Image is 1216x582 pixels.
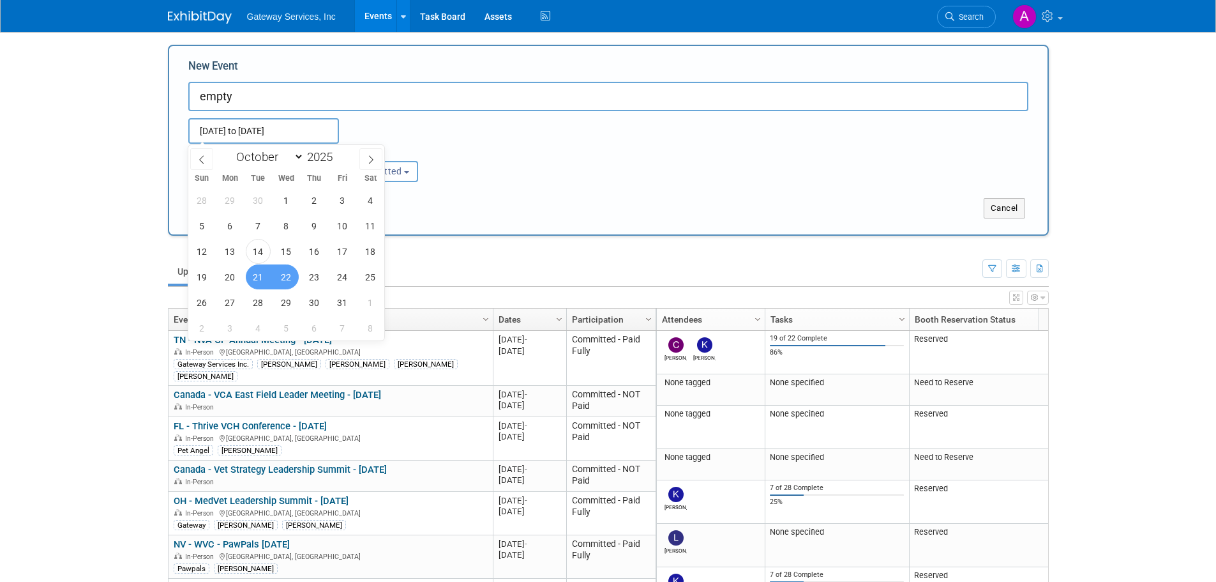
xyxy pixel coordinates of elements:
img: In-Person Event [174,348,182,355]
td: Committed - Paid Fully [566,331,656,386]
td: Need to Reserve [909,449,1107,480]
span: Wed [272,174,300,183]
span: October 15, 2025 [274,239,299,264]
span: October 16, 2025 [302,239,327,264]
span: In-Person [185,403,218,411]
div: [PERSON_NAME] [218,445,281,456]
span: October 11, 2025 [358,213,383,238]
div: None tagged [661,378,760,388]
div: 25% [770,498,904,507]
a: NV - WVC - PawPals [DATE] [174,539,290,550]
span: September 28, 2025 [190,188,214,213]
span: In-Person [185,553,218,561]
a: Column Settings [895,309,909,328]
td: Reserved [909,480,1107,524]
img: In-Person Event [174,403,182,410]
div: Chris Nelson [664,353,687,361]
a: Dates [499,309,558,330]
span: October 20, 2025 [218,264,243,289]
div: None specified [770,452,904,463]
div: [DATE] [499,506,560,517]
div: [DATE] [499,539,560,549]
span: In-Person [185,509,218,517]
a: Upcoming9 [168,259,239,284]
td: Reserved [909,524,1107,567]
select: Month [230,149,304,165]
span: Column Settings [753,314,763,325]
a: Column Settings [552,309,566,328]
a: Participation [572,309,647,330]
span: October 17, 2025 [330,239,355,264]
td: Committed - NOT Paid [566,417,656,461]
span: October 19, 2025 [190,264,214,289]
label: New Event [188,59,238,79]
span: October 25, 2025 [358,264,383,289]
div: [DATE] [499,431,560,442]
span: October 12, 2025 [190,239,214,264]
button: Cancel [984,198,1025,218]
a: TN - NVA GP Annual Meeting - [DATE] [174,334,332,346]
div: [PERSON_NAME] [214,563,278,574]
span: October 29, 2025 [274,290,299,315]
span: October 5, 2025 [190,213,214,238]
span: September 30, 2025 [246,188,271,213]
td: Committed - Paid Fully [566,492,656,535]
div: Participation: [331,144,455,160]
span: October 14, 2025 [246,239,271,264]
span: October 31, 2025 [330,290,355,315]
div: [DATE] [499,334,560,345]
span: - [525,421,527,431]
div: [GEOGRAPHIC_DATA], [GEOGRAPHIC_DATA] [174,507,487,518]
div: None tagged [661,452,760,463]
span: - [525,539,527,549]
div: Pet Angel [174,445,213,456]
span: October 7, 2025 [246,213,271,238]
span: Column Settings [554,314,564,325]
td: Committed - NOT Paid [566,461,656,492]
span: October 10, 2025 [330,213,355,238]
span: October 3, 2025 [330,188,355,213]
span: - [525,390,527,399]
input: Start Date - End Date [188,118,339,144]
div: [PERSON_NAME] [394,359,458,369]
span: October 8, 2025 [274,213,299,238]
img: Leah Mockridge [668,530,684,546]
div: 7 of 28 Complete [770,484,904,493]
a: Column Settings [479,309,493,328]
div: [PERSON_NAME] [214,520,278,530]
span: September 29, 2025 [218,188,243,213]
span: Column Settings [643,314,654,325]
img: Alyson Evans [1012,4,1037,29]
span: October 2, 2025 [302,188,327,213]
div: [DATE] [499,389,560,400]
span: October 23, 2025 [302,264,327,289]
span: Sat [356,174,384,183]
a: Event [174,309,484,330]
a: Column Settings [642,309,656,328]
img: Chris Nelson [668,337,684,353]
span: October 18, 2025 [358,239,383,264]
span: October 26, 2025 [190,290,214,315]
img: ExhibitDay [168,11,232,24]
span: October 30, 2025 [302,290,327,315]
span: October 4, 2025 [358,188,383,213]
img: In-Person Event [174,478,182,484]
span: Sun [188,174,216,183]
span: Column Settings [481,314,491,325]
div: Kara Sustic [693,353,716,361]
span: October 27, 2025 [218,290,243,315]
td: Reserved [909,331,1107,374]
td: Reserved [909,406,1107,449]
div: Gateway [174,520,209,530]
div: [DATE] [499,464,560,475]
input: Year [304,149,342,164]
a: Column Settings [751,309,765,328]
span: November 2, 2025 [190,316,214,341]
a: Tasks [770,309,901,330]
span: November 4, 2025 [246,316,271,341]
div: Leah Mockridge [664,546,687,554]
span: October 13, 2025 [218,239,243,264]
a: Search [937,6,996,28]
td: Need to Reserve [909,374,1107,406]
span: Thu [300,174,328,183]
